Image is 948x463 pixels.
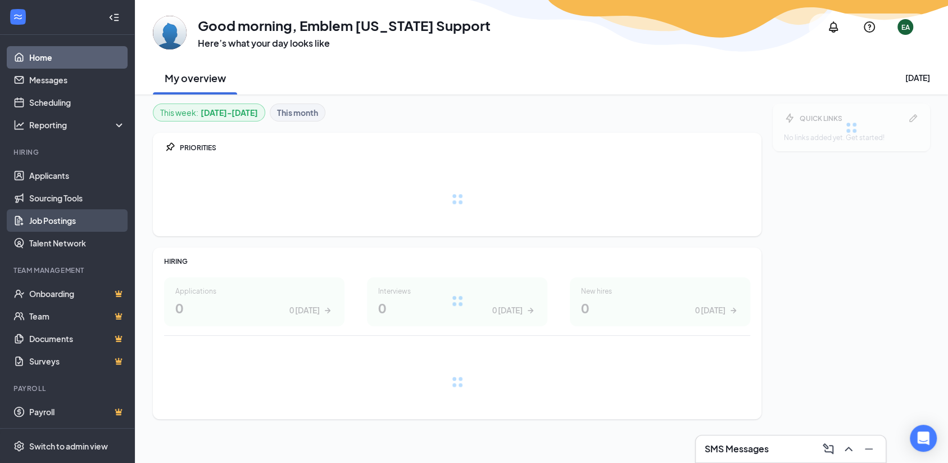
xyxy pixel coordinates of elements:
[180,143,750,152] div: PRIORITIES
[108,12,120,23] svg: Collapse
[29,209,125,232] a: Job Postings
[29,69,125,91] a: Messages
[29,164,125,187] a: Applicants
[198,16,491,35] h1: Good morning, Emblem [US_STATE] Support
[818,440,836,458] button: ComposeMessage
[29,401,125,423] a: PayrollCrown
[859,440,877,458] button: Minimize
[905,72,930,83] div: [DATE]
[164,257,750,266] div: HIRING
[29,119,126,131] div: Reporting
[910,425,937,452] div: Open Intercom Messenger
[164,142,175,153] svg: Pin
[13,384,123,393] div: Payroll
[705,443,769,455] h3: SMS Messages
[862,442,876,456] svg: Minimize
[198,37,491,50] h3: Here’s what your day looks like
[29,305,125,327] a: TeamCrown
[822,442,835,456] svg: ComposeMessage
[29,350,125,372] a: SurveysCrown
[29,282,125,305] a: OnboardingCrown
[277,106,318,119] b: This month
[29,187,125,209] a: Sourcing Tools
[13,266,123,275] div: Team Management
[842,442,855,456] svg: ChevronUp
[29,91,125,114] a: Scheduling
[29,232,125,254] a: Talent Network
[29,46,125,69] a: Home
[13,119,25,131] svg: Analysis
[838,440,856,458] button: ChevronUp
[165,71,226,85] h2: My overview
[13,440,25,452] svg: Settings
[153,16,187,50] img: Emblem Arizona Support
[12,11,24,23] svg: WorkstreamLogo
[827,20,840,34] svg: Notifications
[201,106,258,119] b: [DATE] - [DATE]
[160,106,258,119] div: This week :
[29,440,108,452] div: Switch to admin view
[901,23,910,32] div: EA
[29,327,125,350] a: DocumentsCrown
[13,147,123,157] div: Hiring
[863,20,876,34] svg: QuestionInfo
